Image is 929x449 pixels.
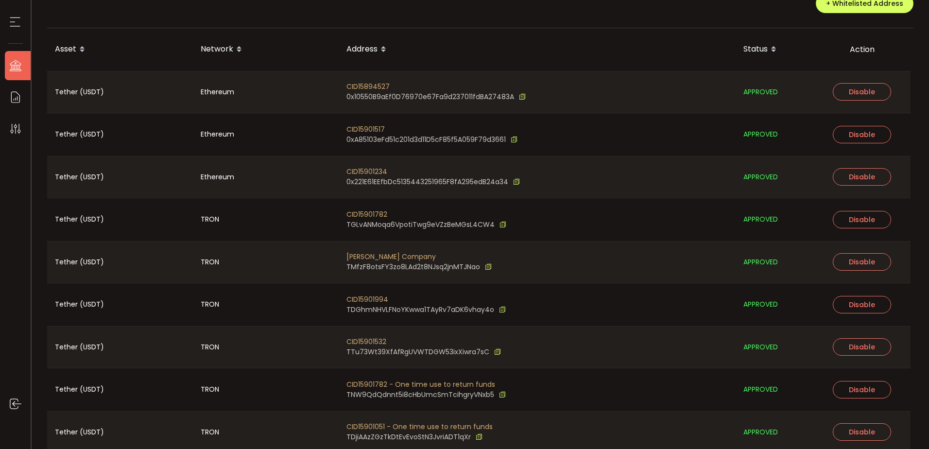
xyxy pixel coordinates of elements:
span: 0x10550B9aEf0D76970e67Fa9d237011fdBA27483A [346,92,514,102]
span: Disable [849,257,875,267]
span: TGLvANMoqa6VpotiTwg9eVZzBeMGsL4CW4 [346,220,495,230]
div: Asset [47,41,193,58]
span: Disable [849,385,875,395]
button: Disable [833,126,891,143]
span: APPROVED [743,257,778,268]
span: Tether (USDT) [55,86,104,98]
button: Disable [833,381,891,398]
span: Ethereum [201,172,234,183]
span: TRON [201,384,219,395]
span: 0xA85103eFd51c201d3d11D5cF85f5A059F79d3661 [346,135,506,145]
span: TDjiAAzZGzTkDtEvEvoStN3JvriADT1qXr [346,432,471,442]
button: Disable [833,253,891,271]
span: CID15901532 [346,337,501,347]
div: Action [813,44,911,55]
div: Status [736,41,813,58]
span: Tether (USDT) [55,299,104,310]
span: Disable [849,300,875,310]
button: Disable [833,211,891,228]
span: APPROVED [743,342,778,353]
span: TMfzF8otsFY3zo8LAd2t8NJsq2jnMTJNao [346,262,480,272]
span: CID15901782 [346,209,506,220]
span: APPROVED [743,214,778,225]
span: Tether (USDT) [55,214,104,225]
span: TRON [201,257,219,268]
span: TRON [201,214,219,225]
span: Disable [849,427,875,437]
span: Ethereum [201,86,234,98]
span: Tether (USDT) [55,342,104,353]
button: Disable [833,423,891,441]
span: TTu73Wt39XfAfRgUVWTDGW53ixXiwra7sC [346,347,489,357]
iframe: Chat Widget [880,402,929,449]
div: Network [193,41,339,58]
span: APPROVED [743,427,778,438]
div: Address [339,41,736,58]
span: CID15901994 [346,294,506,305]
span: Disable [849,130,875,139]
span: Disable [849,87,875,97]
span: TRON [201,427,219,438]
span: CID15901234 [346,167,520,177]
span: APPROVED [743,384,778,395]
span: CID15901782 - One time use to return funds [346,380,506,390]
span: Disable [849,215,875,224]
button: Disable [833,338,891,356]
span: Tether (USDT) [55,257,104,268]
span: APPROVED [743,299,778,310]
span: APPROVED [743,172,778,183]
span: Tether (USDT) [55,129,104,140]
span: TDGhmNHVLFNoYKwwa1TAyRv7aDK6vhay4o [346,305,494,315]
span: Disable [849,172,875,182]
span: Ethereum [201,129,234,140]
span: Tether (USDT) [55,172,104,183]
span: 0x221E61EEfbDc5135443251965F8fA295edB24a34 [346,177,508,187]
span: Tether (USDT) [55,427,104,438]
span: CID15894527 [346,82,526,92]
button: Disable [833,168,891,186]
span: [PERSON_NAME] Company [346,252,492,262]
span: APPROVED [743,86,778,98]
span: TRON [201,342,219,353]
span: TRON [201,299,219,310]
span: Disable [849,342,875,352]
span: APPROVED [743,129,778,140]
span: Tether (USDT) [55,384,104,395]
span: CID15901517 [346,124,517,135]
span: CID15901051 - One time use to return funds [346,422,493,432]
span: TNW9QdQdnnt5i8cHbUmcSmTcihgryVNxb5 [346,390,494,400]
button: Disable [833,83,891,101]
button: Disable [833,296,891,313]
